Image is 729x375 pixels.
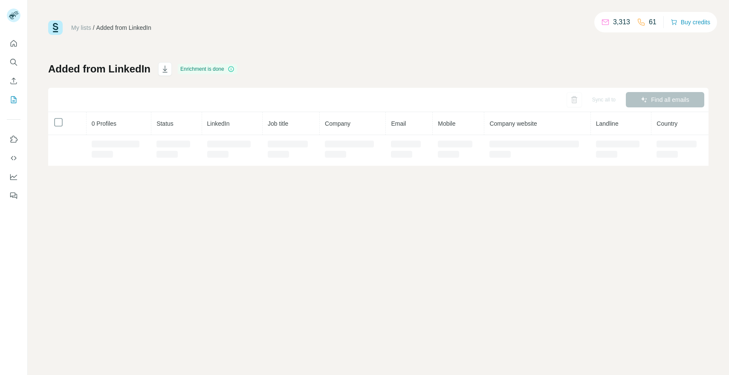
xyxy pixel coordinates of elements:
[48,20,63,35] img: Surfe Logo
[489,120,537,127] span: Company website
[7,55,20,70] button: Search
[7,36,20,51] button: Quick start
[93,23,95,32] li: /
[178,64,237,74] div: Enrichment is done
[7,169,20,185] button: Dashboard
[7,150,20,166] button: Use Surfe API
[7,132,20,147] button: Use Surfe on LinkedIn
[325,120,350,127] span: Company
[207,120,230,127] span: LinkedIn
[7,188,20,203] button: Feedback
[156,120,174,127] span: Status
[649,17,657,27] p: 61
[438,120,455,127] span: Mobile
[96,23,151,32] div: Added from LinkedIn
[671,16,710,28] button: Buy credits
[657,120,677,127] span: Country
[7,73,20,89] button: Enrich CSV
[391,120,406,127] span: Email
[92,120,116,127] span: 0 Profiles
[613,17,630,27] p: 3,313
[71,24,91,31] a: My lists
[268,120,288,127] span: Job title
[48,62,150,76] h1: Added from LinkedIn
[596,120,619,127] span: Landline
[7,92,20,107] button: My lists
